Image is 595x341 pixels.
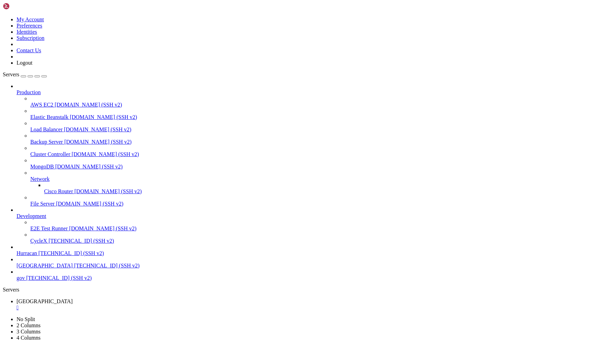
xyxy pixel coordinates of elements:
span: / [143,103,146,109]
span: \ [66,103,69,109]
span: _ [77,98,80,103]
x-row: 6 additional security updates can be applied with ESM Apps. [3,61,505,66]
span: 208mead up on how this stack was configured: [3,257,124,263]
span: | [88,103,91,109]
span: / [77,109,80,114]
span: \ [14,103,17,109]
span: Backup Server [30,139,63,145]
span: / [83,109,85,114]
span: ! If you want to change PHP versions, go to Manage PHP in the Webdock Dash [3,205,207,210]
span: ! This Nginx stack has the latest well supported PHP ver [3,173,157,178]
span: _ [50,93,52,98]
span: _ [61,109,63,114]
a: Preferences [17,23,42,29]
span: CycleX [30,238,47,244]
span: _ [80,103,83,109]
li: Backup Server [DOMAIN_NAME] (SSH v2) [30,133,592,145]
span: _ [96,98,99,103]
span: / [30,109,33,114]
span: \ [50,98,52,103]
span: ( [88,109,91,114]
span: and be productive. Rso go ahead [3,220,88,225]
a: Production [17,89,592,96]
x-row: : $ [3,289,505,295]
a: 2 Columns [17,322,41,328]
span: \ [6,109,8,114]
span: | [135,98,138,103]
span: Load Balancer [30,126,63,132]
span: [DOMAIN_NAME] (SSH v2) [64,139,132,145]
a: CycleX [TECHNICAL_ID] (SSH v2) [30,238,592,244]
x-row: Usage of /: 47.4% of 13.49GB Users logged in: 0 [3,3,505,8]
span: \ [63,109,66,114]
span: _ [113,98,116,103]
span: _ [132,93,135,98]
a: Elastic Beanstalk [DOMAIN_NAME] (SSH v2) [30,114,592,120]
x-row: Learn more about enabling ESM Apps service at [URL][DOMAIN_NAME] [3,66,505,71]
li: Development [17,207,592,244]
span: [DOMAIN_NAME] (SSH v2) [72,151,139,157]
li: Load Balancer [DOMAIN_NAME] (SSH v2) [30,120,592,133]
span: [TECHNICAL_ID] (SSH v2) [49,238,114,244]
span: ! Run "php -v" to see which version is currently active [3,178,154,183]
span: \ [33,98,36,103]
span: _ [129,93,132,98]
span: [GEOGRAPHIC_DATA] [17,298,73,304]
li: Cisco Router [DOMAIN_NAME] (SSH v2) [44,182,592,195]
span: [DOMAIN_NAME] (SSH v2) [69,225,137,231]
span: _ [143,98,146,103]
span: | [135,103,138,109]
span: _ [61,103,63,109]
span: / [17,103,19,109]
span: Last login: [DATE] from [TECHNICAL_ID] [3,252,107,257]
span: | [58,98,61,103]
span: | [127,98,129,103]
span: . [83,93,85,98]
span: Development [17,213,46,219]
span: / [91,103,94,109]
img: Shellngn [3,3,42,10]
span: / [91,98,94,103]
a: Hurracan [TECHNICAL_ID] (SSH v2) [17,250,592,256]
span: AWS EC2 [30,102,53,108]
a: Cisco Router [DOMAIN_NAME] (SSH v2) [44,188,592,195]
span: _ [118,103,121,109]
span: _ [52,98,55,103]
span: / [110,103,113,109]
a: Cluster Controller [DOMAIN_NAME] (SSH v2) [30,151,592,157]
span: _ [41,98,44,103]
li: Elastic Beanstalk [DOMAIN_NAME] (SSH v2) [30,108,592,120]
a: No Split [17,316,35,322]
x-row: Expanded Security Maintenance for Applications is not enabled. [3,29,505,34]
span: Elastic Beanstalk [30,114,69,120]
li: Production [17,83,592,207]
span: ~ [28,289,30,295]
span: \__/\ / \___ >___ /\____ |\____/ \___ >__|_ \ [3,146,140,151]
span: \ [11,98,14,103]
div: Servers [3,287,592,293]
span: \ [19,103,22,109]
span: _ [52,93,55,98]
a: My Account [17,16,44,22]
span: _ [30,93,33,98]
x-row: Memory usage: 29% IPv4 address for eth0: [TECHNICAL_ID] [3,8,505,13]
span: / [72,109,74,114]
a: File Server [DOMAIN_NAME] (SSH v2) [30,201,592,207]
span: _ [39,98,41,103]
a: Logout [17,60,32,66]
x-row: *** System restart required *** [3,82,505,88]
span: _ [88,93,91,98]
span: [DOMAIN_NAME] (SSH v2) [56,201,124,207]
span: _ [44,103,47,109]
span: Cisco Router [44,188,73,194]
span: _ [140,98,143,103]
span: _ [102,98,105,103]
span: E2E Test Runner [30,225,68,231]
li: File Server [DOMAIN_NAME] (SSH v2) [30,195,592,207]
span: | [127,103,129,109]
span: MongoDB [30,164,54,169]
a: Servers [3,71,47,77]
a: E2E Test Runner [DOMAIN_NAME] (SSH v2) [30,225,592,232]
span: _ [8,93,11,98]
a: Network [30,176,592,182]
